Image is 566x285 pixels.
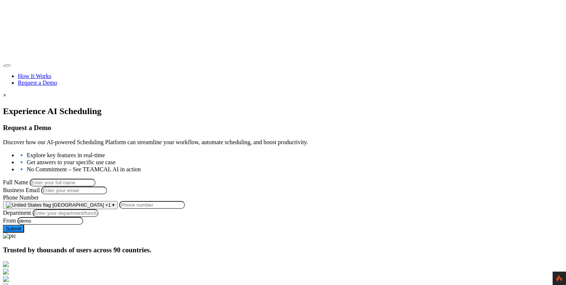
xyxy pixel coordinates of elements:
[3,210,31,216] label: Department
[18,166,563,173] li: 🔹 No Commitment – See TEAMCAL AI in action
[119,201,185,209] input: Phone number
[41,187,107,194] input: Enter your email
[18,152,563,159] li: 🔹 Explore key features in real-time
[52,202,104,208] span: [GEOGRAPHIC_DATA]
[3,201,118,209] button: [GEOGRAPHIC_DATA] +1 ▾
[3,217,16,224] label: From
[112,202,115,208] span: ▾
[18,159,563,166] li: 🔹 Get answers to your specific use case
[3,225,24,233] button: Submit
[3,92,563,99] div: ×
[33,209,98,217] input: Enter your department/function
[30,179,95,187] input: Name must only contain letters and spaces
[3,124,563,132] h3: Request a Demo
[3,194,39,201] label: Phone Number
[3,269,9,275] img: http-supreme.co.in-%E2%80%931.png
[3,187,40,193] label: Business Email
[18,73,51,79] a: How It Works
[6,202,51,208] img: United States flag
[105,202,111,208] span: +1
[3,246,563,254] h3: Trusted by thousands of users across 90 countries.
[3,139,563,146] p: Discover how our AI-powered Scheduling Platform can streamline your workflow, automate scheduling...
[3,179,28,185] label: Full Name
[3,233,16,239] img: pic
[3,261,9,267] img: http-den-ev.de-.png
[3,106,563,116] h1: Experience AI Scheduling
[3,276,9,282] img: https-ample.co.in-.png
[18,80,57,86] a: Request a Demo
[4,64,10,67] button: Toggle navigation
